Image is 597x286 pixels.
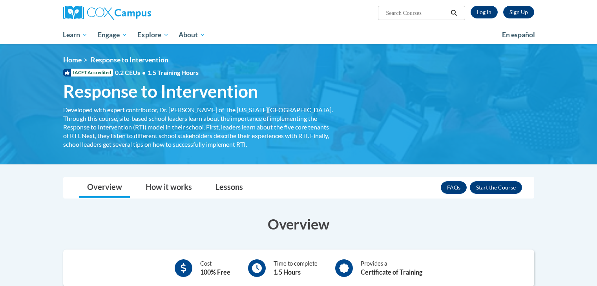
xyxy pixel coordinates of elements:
[63,56,82,64] a: Home
[497,27,540,43] a: En español
[63,30,88,40] span: Learn
[148,69,199,76] span: 1.5 Training Hours
[91,56,168,64] span: Response to Intervention
[138,177,200,198] a: How it works
[63,6,151,20] img: Cox Campus
[98,30,127,40] span: Engage
[132,26,174,44] a: Explore
[200,259,230,277] div: Cost
[63,106,334,149] div: Developed with expert contributor, Dr. [PERSON_NAME] of The [US_STATE][GEOGRAPHIC_DATA]. Through ...
[63,214,534,234] h3: Overview
[58,26,93,44] a: Learn
[51,26,546,44] div: Main menu
[142,69,146,76] span: •
[179,30,205,40] span: About
[63,6,212,20] a: Cox Campus
[63,69,113,77] span: IACET Accredited
[441,181,467,194] a: FAQs
[93,26,132,44] a: Engage
[173,26,210,44] a: About
[208,177,251,198] a: Lessons
[448,8,460,18] button: Search
[470,181,522,194] button: Enroll
[115,68,199,77] span: 0.2 CEUs
[274,259,318,277] div: Time to complete
[385,8,448,18] input: Search Courses
[361,259,422,277] div: Provides a
[502,31,535,39] span: En español
[361,268,422,276] b: Certificate of Training
[200,268,230,276] b: 100% Free
[63,81,258,102] span: Response to Intervention
[503,6,534,18] a: Register
[471,6,498,18] a: Log In
[274,268,301,276] b: 1.5 Hours
[79,177,130,198] a: Overview
[137,30,169,40] span: Explore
